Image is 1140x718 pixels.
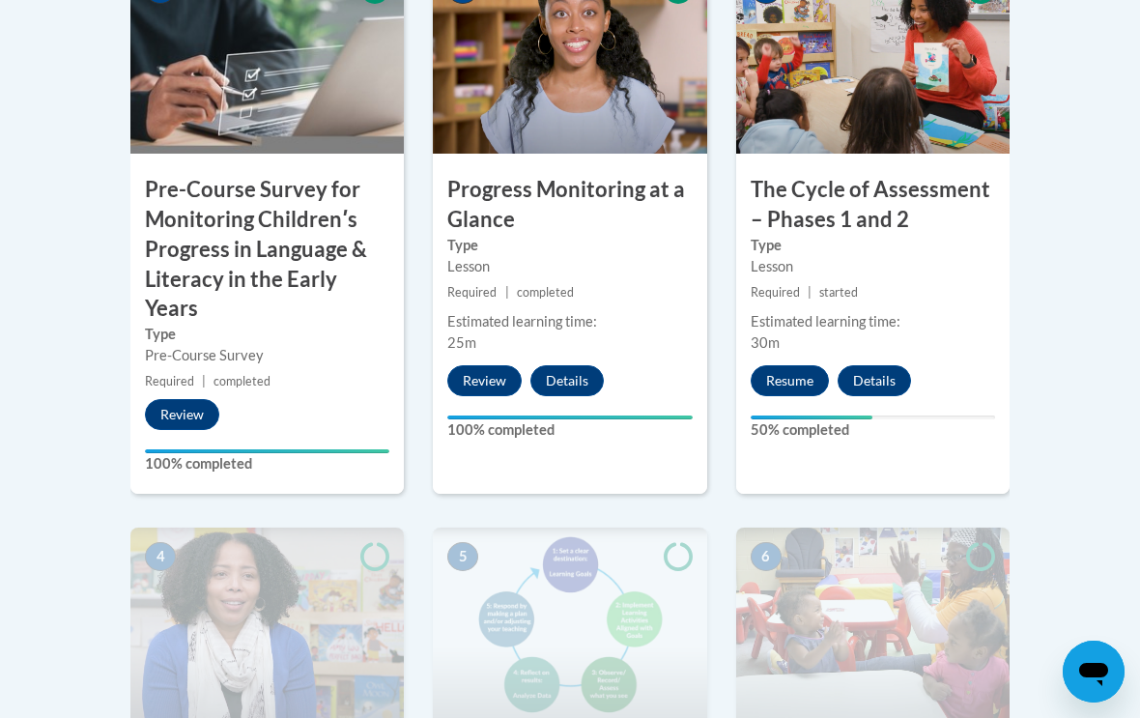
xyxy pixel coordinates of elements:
[433,175,706,235] h3: Progress Monitoring at a Glance
[145,324,389,345] label: Type
[447,365,522,396] button: Review
[447,419,692,441] label: 100% completed
[751,311,995,332] div: Estimated learning time:
[751,334,780,351] span: 30m
[517,285,574,300] span: completed
[202,374,206,388] span: |
[736,175,1010,235] h3: The Cycle of Assessment – Phases 1 and 2
[447,542,478,571] span: 5
[1063,641,1125,703] iframe: Button to launch messaging window
[530,365,604,396] button: Details
[751,256,995,277] div: Lesson
[145,449,389,453] div: Your progress
[447,256,692,277] div: Lesson
[838,365,911,396] button: Details
[751,365,829,396] button: Resume
[819,285,858,300] span: started
[145,345,389,366] div: Pre-Course Survey
[505,285,509,300] span: |
[751,416,873,419] div: Your progress
[751,419,995,441] label: 50% completed
[145,374,194,388] span: Required
[145,399,219,430] button: Review
[145,453,389,474] label: 100% completed
[145,542,176,571] span: 4
[214,374,271,388] span: completed
[808,285,812,300] span: |
[447,285,497,300] span: Required
[751,542,782,571] span: 6
[751,235,995,256] label: Type
[447,311,692,332] div: Estimated learning time:
[447,334,476,351] span: 25m
[751,285,800,300] span: Required
[130,175,404,324] h3: Pre-Course Survey for Monitoring Childrenʹs Progress in Language & Literacy in the Early Years
[447,235,692,256] label: Type
[447,416,692,419] div: Your progress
